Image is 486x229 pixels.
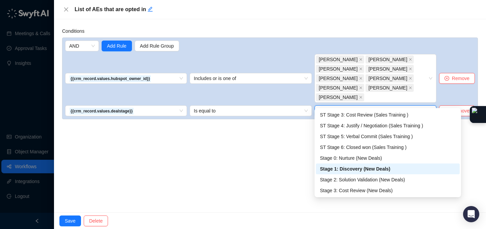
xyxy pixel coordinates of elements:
[316,55,364,63] span: Emily Beck
[319,56,358,63] span: [PERSON_NAME]
[62,5,70,14] button: Close
[316,84,364,92] span: Adam Johns
[89,217,103,225] span: Delete
[320,187,456,194] div: Stage 3: Cost Review (New Deals)
[316,74,364,82] span: Dannie Nichols
[369,84,407,92] span: [PERSON_NAME]
[409,86,412,90] span: close
[409,67,412,71] span: close
[75,5,476,14] h5: List of AEs that are opted in
[319,94,358,101] span: [PERSON_NAME]
[140,42,174,50] span: Add Rule Group
[463,206,479,222] div: Open Intercom Messenger
[369,56,407,63] span: [PERSON_NAME]
[472,108,484,121] img: Extension Icon
[62,27,89,35] label: Conditions
[366,84,414,92] span: Chip Johnston
[444,76,449,81] span: close-circle
[194,106,307,116] span: Is equal to
[194,73,307,83] span: Includes or is one of
[359,96,362,99] span: close
[320,122,456,129] div: ST Stage 4: Justify / Negotiation (Sales Training )
[316,153,460,163] div: Stage 0: Nurture (New Deals)
[409,77,412,80] span: close
[102,41,132,51] button: Add Rule
[69,41,95,51] span: AND
[71,76,150,81] strong: {{crm_record.values.hubspot_owner_id}}
[65,217,76,225] span: Save
[319,65,358,73] span: [PERSON_NAME]
[320,154,456,162] div: Stage 0: Nurture (New Deals)
[316,142,460,153] div: ST Stage 6: Closed won (Sales Training )
[366,65,414,73] span: Katie Lord
[316,163,460,174] div: Stage 1: Discovery (New Deals)
[59,215,81,226] button: Save
[452,107,469,114] span: Remove
[316,109,460,120] div: ST Stage 3: Cost Review (Sales Training )
[369,65,407,73] span: [PERSON_NAME]
[359,77,362,80] span: close
[62,37,478,119] div: Query builder
[359,58,362,61] span: close
[366,55,414,63] span: Eric Dinius
[63,7,69,12] span: close
[366,74,414,82] span: Adam Howell
[320,165,456,173] div: Stage 1: Discovery (New Deals)
[316,65,364,73] span: Chad Deteau
[320,133,456,140] div: ST Stage 5: Verbal Commit (Sales Training )
[359,67,362,71] span: close
[359,86,362,90] span: close
[452,75,469,82] span: Remove
[369,75,407,82] span: [PERSON_NAME]
[439,105,475,116] button: Remove
[319,75,358,82] span: [PERSON_NAME]
[316,174,460,185] div: Stage 2: Solution Validation (New Deals)
[147,6,153,12] span: edit
[71,109,133,113] strong: {{crm_record.values.dealstage}}
[135,41,179,51] button: Add Rule Group
[439,73,475,84] button: Remove
[316,185,460,196] div: Stage 3: Cost Review (New Deals)
[316,131,460,142] div: ST Stage 5: Verbal Commit (Sales Training )
[316,120,460,131] div: ST Stage 4: Justify / Negotiation (Sales Training )
[320,111,456,119] div: ST Stage 3: Cost Review (Sales Training )
[147,5,153,14] button: Edit
[319,84,358,92] span: [PERSON_NAME]
[316,93,364,101] span: Wilson Gilkerson
[409,58,412,61] span: close
[84,215,108,226] button: Delete
[107,42,127,50] span: Add Rule
[320,176,456,183] div: Stage 2: Solution Validation (New Deals)
[320,144,456,151] div: ST Stage 6: Closed won (Sales Training )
